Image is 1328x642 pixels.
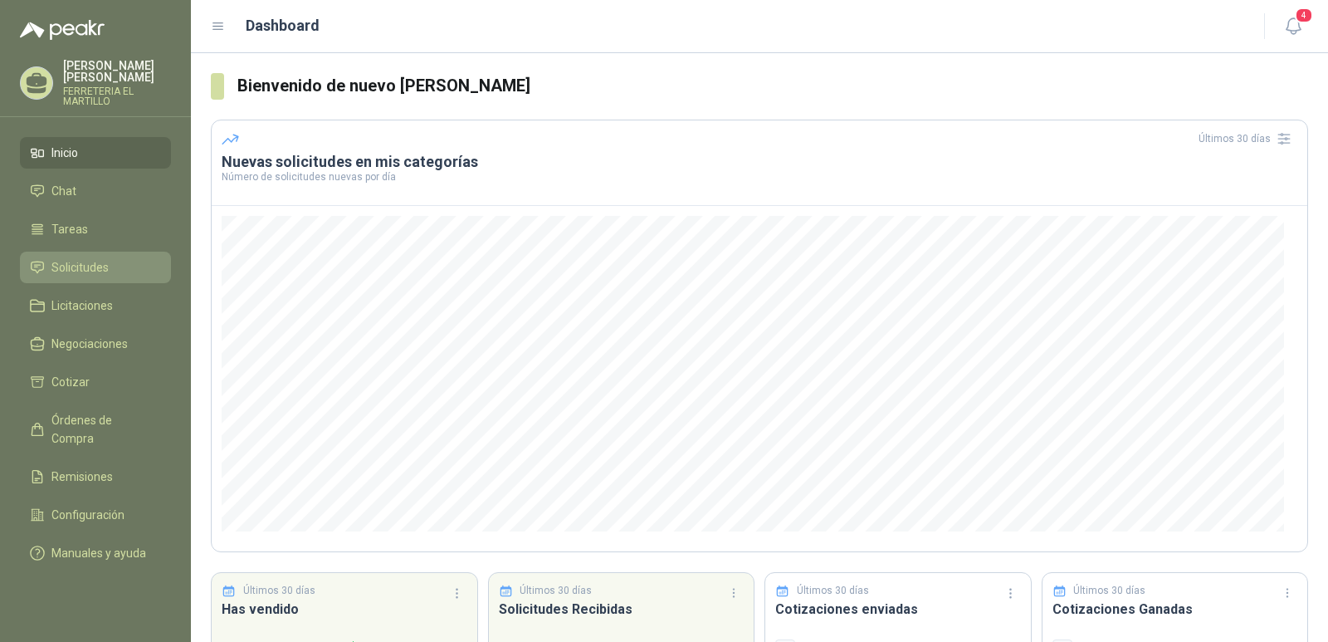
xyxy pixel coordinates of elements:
[63,60,171,83] p: [PERSON_NAME] [PERSON_NAME]
[20,20,105,40] img: Logo peakr
[20,537,171,569] a: Manuales y ayuda
[51,373,90,391] span: Cotizar
[1073,583,1145,599] p: Últimos 30 días
[1052,599,1298,620] h3: Cotizaciones Ganadas
[1295,7,1313,23] span: 4
[499,599,745,620] h3: Solicitudes Recibidas
[520,583,592,599] p: Últimos 30 días
[20,290,171,321] a: Licitaciones
[1199,125,1297,152] div: Últimos 30 días
[20,252,171,283] a: Solicitudes
[20,404,171,454] a: Órdenes de Compra
[51,411,155,448] span: Órdenes de Compra
[51,144,78,162] span: Inicio
[51,544,146,562] span: Manuales y ayuda
[20,175,171,207] a: Chat
[1278,12,1308,42] button: 4
[20,461,171,493] a: Remisiones
[222,172,1297,182] p: Número de solicitudes nuevas por día
[51,182,76,200] span: Chat
[20,137,171,169] a: Inicio
[51,335,128,353] span: Negociaciones
[51,506,124,524] span: Configuración
[51,468,113,486] span: Remisiones
[51,220,88,238] span: Tareas
[797,583,869,599] p: Últimos 30 días
[20,366,171,398] a: Cotizar
[775,599,1021,620] h3: Cotizaciones enviadas
[20,328,171,360] a: Negociaciones
[237,73,1308,99] h3: Bienvenido de nuevo [PERSON_NAME]
[63,86,171,106] p: FERRETERIA EL MARTILLO
[51,258,109,277] span: Solicitudes
[243,583,315,599] p: Últimos 30 días
[51,296,113,315] span: Licitaciones
[222,152,1297,172] h3: Nuevas solicitudes en mis categorías
[20,499,171,531] a: Configuración
[246,14,320,37] h1: Dashboard
[222,599,467,620] h3: Has vendido
[20,213,171,245] a: Tareas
